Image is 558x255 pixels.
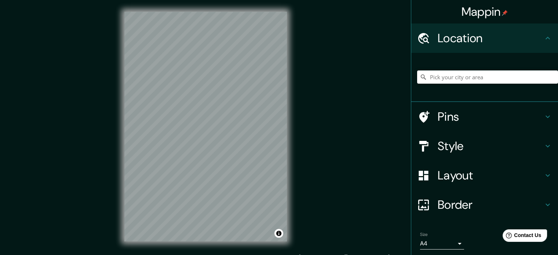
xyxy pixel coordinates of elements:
[417,70,558,84] input: Pick your city or area
[411,161,558,190] div: Layout
[420,238,464,249] div: A4
[124,12,287,241] canvas: Map
[438,139,543,153] h4: Style
[274,229,283,238] button: Toggle attribution
[438,109,543,124] h4: Pins
[502,10,508,16] img: pin-icon.png
[438,31,543,45] h4: Location
[411,102,558,131] div: Pins
[411,23,558,53] div: Location
[411,190,558,219] div: Border
[462,4,508,19] h4: Mappin
[411,131,558,161] div: Style
[493,226,550,247] iframe: Help widget launcher
[438,168,543,183] h4: Layout
[438,197,543,212] h4: Border
[420,232,428,238] label: Size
